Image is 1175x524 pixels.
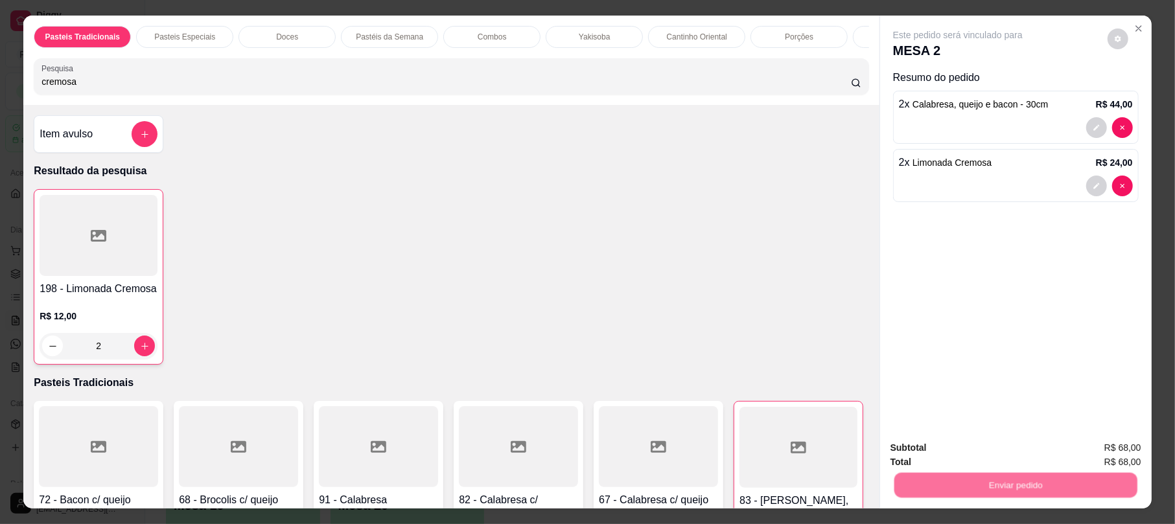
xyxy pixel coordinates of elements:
[913,99,1048,109] span: Calabresa, queijo e bacon - 30cm
[1108,28,1128,49] button: decrease-product-quantity
[42,336,63,356] button: decrease-product-quantity
[40,126,93,142] h4: Item avulso
[894,472,1137,497] button: Enviar pedido
[41,75,851,88] input: Pesquisa
[154,32,215,42] p: Pasteis Especiais
[667,32,727,42] p: Cantinho Oriental
[899,97,1049,112] p: 2 x
[785,32,813,42] p: Porções
[41,63,78,74] label: Pesquisa
[1086,117,1107,138] button: decrease-product-quantity
[478,32,507,42] p: Combos
[356,32,423,42] p: Pastéis da Semana
[739,493,857,524] h4: 83 - [PERSON_NAME], queijo e bacon
[34,375,868,391] p: Pasteis Tradicionais
[319,492,438,508] h4: 91 - Calabresa
[1112,176,1133,196] button: decrease-product-quantity
[1096,98,1133,111] p: R$ 44,00
[179,492,298,508] h4: 68 - Brocolis c/ queijo
[40,281,157,297] h4: 198 - Limonada Cremosa
[34,163,868,179] p: Resultado da pesquisa
[893,28,1023,41] p: Este pedido será vinculado para
[134,336,155,356] button: increase-product-quantity
[599,492,718,508] h4: 67 - Calabresa c/ queijo
[899,155,992,170] p: 2 x
[1112,117,1133,138] button: decrease-product-quantity
[45,32,120,42] p: Pasteis Tradicionais
[913,157,992,168] span: Limonada Cremosa
[39,492,158,508] h4: 72 - Bacon c/ queijo
[1128,18,1149,39] button: Close
[40,310,157,323] p: R$ 12,00
[893,70,1139,85] p: Resumo do pedido
[132,121,157,147] button: add-separate-item
[459,492,578,523] h4: 82 - Calabresa c/ Catupiry
[276,32,298,42] p: Doces
[1086,176,1107,196] button: decrease-product-quantity
[579,32,610,42] p: Yakisoba
[893,41,1023,60] p: MESA 2
[1096,156,1133,169] p: R$ 24,00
